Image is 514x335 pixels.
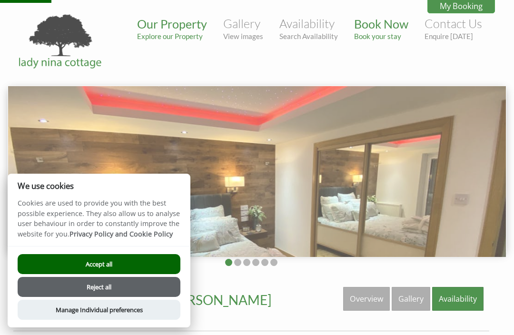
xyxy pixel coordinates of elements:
[8,198,190,246] p: Cookies are used to provide you with the best possible experience. They also allow us to analyse ...
[18,277,180,297] button: Reject all
[18,300,180,320] button: Manage Individual preferences
[343,287,390,311] a: Overview
[223,32,263,40] small: View images
[432,287,484,311] a: Availability
[425,16,482,40] a: Contact UsEnquire [DATE]
[8,181,190,190] h2: We use cookies
[392,287,430,311] a: Gallery
[279,16,338,40] a: AvailabilitySearch Availability
[354,32,408,40] small: Book your stay
[137,17,207,40] a: Our PropertyExplore our Property
[69,229,173,238] a: Privacy Policy and Cookie Policy
[18,254,180,274] button: Accept all
[13,12,109,69] img: Lady Nina Cottage
[137,32,207,40] small: Explore our Property
[223,16,263,40] a: GalleryView images
[354,17,408,40] a: Book NowBook your stay
[279,32,338,40] small: Search Availability
[425,32,482,40] small: Enquire [DATE]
